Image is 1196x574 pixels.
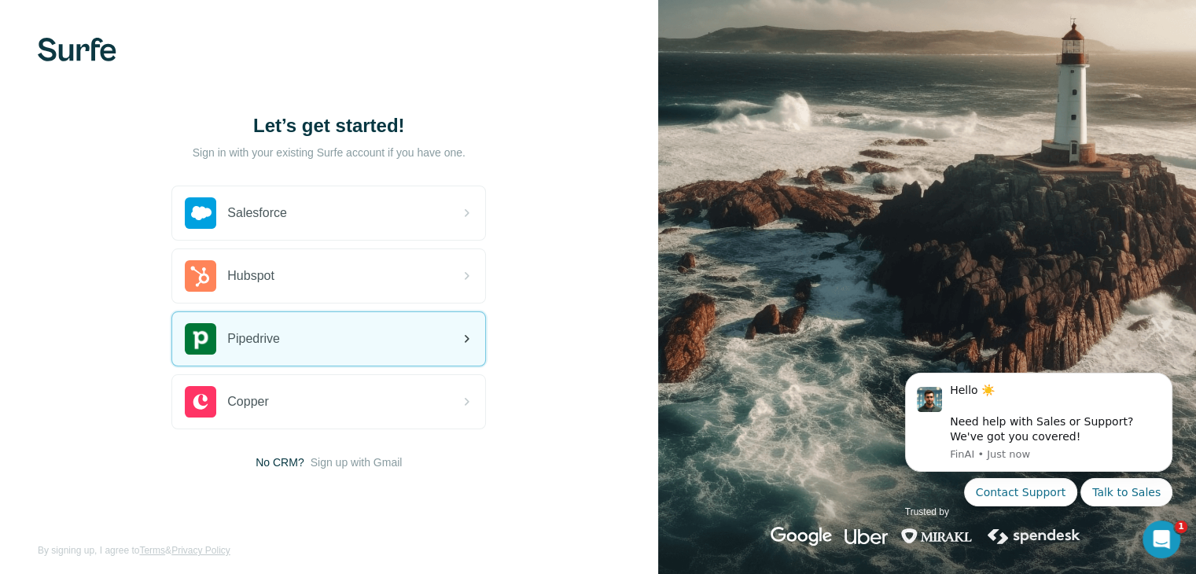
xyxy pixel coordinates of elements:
[227,392,268,411] span: Copper
[985,527,1083,546] img: spendesk's logo
[185,323,216,355] img: pipedrive's logo
[171,545,230,556] a: Privacy Policy
[256,454,304,470] span: No CRM?
[139,545,165,556] a: Terms
[193,145,466,160] p: Sign in with your existing Surfe account if you have one.
[227,267,274,285] span: Hubspot
[38,543,230,557] span: By signing up, I agree to &
[185,386,216,418] img: copper's logo
[227,329,280,348] span: Pipedrive
[227,204,287,223] span: Salesforce
[185,197,216,229] img: salesforce's logo
[185,260,216,292] img: hubspot's logo
[38,38,116,61] img: Surfe's logo
[1175,521,1187,533] span: 1
[771,527,832,546] img: google's logo
[845,527,888,546] img: uber's logo
[311,454,403,470] button: Sign up with Gmail
[881,359,1196,516] iframe: Intercom notifications message
[900,527,973,546] img: mirakl's logo
[171,113,486,138] h1: Let’s get started!
[1143,521,1180,558] iframe: Intercom live chat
